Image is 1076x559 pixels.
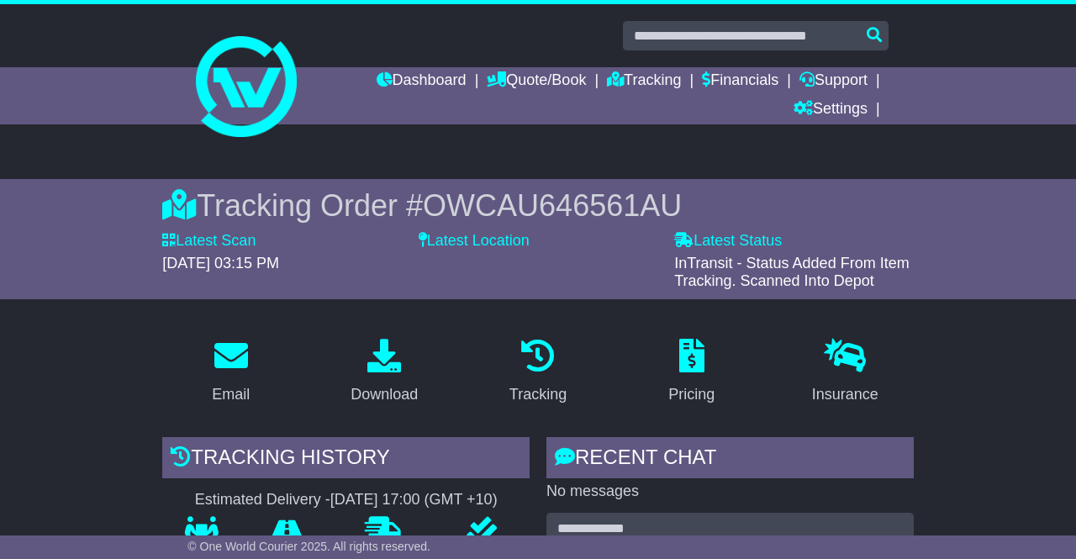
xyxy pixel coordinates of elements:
[162,187,913,224] div: Tracking Order #
[487,67,586,96] a: Quote/Book
[668,383,715,406] div: Pricing
[187,540,430,553] span: © One World Courier 2025. All rights reserved.
[812,383,878,406] div: Insurance
[794,96,868,124] a: Settings
[162,491,530,509] div: Estimated Delivery -
[674,232,782,250] label: Latest Status
[212,383,250,406] div: Email
[377,67,467,96] a: Dashboard
[607,67,681,96] a: Tracking
[509,383,567,406] div: Tracking
[674,255,909,290] span: InTransit - Status Added From Item Tracking. Scanned Into Depot
[340,333,429,412] a: Download
[162,255,279,272] span: [DATE] 03:15 PM
[801,333,889,412] a: Insurance
[546,483,914,501] p: No messages
[162,437,530,483] div: Tracking history
[162,232,256,250] label: Latest Scan
[657,333,725,412] a: Pricing
[498,333,578,412] a: Tracking
[423,188,682,223] span: OWCAU646561AU
[419,232,530,250] label: Latest Location
[201,333,261,412] a: Email
[330,491,498,509] div: [DATE] 17:00 (GMT +10)
[702,67,778,96] a: Financials
[546,437,914,483] div: RECENT CHAT
[351,383,418,406] div: Download
[799,67,868,96] a: Support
